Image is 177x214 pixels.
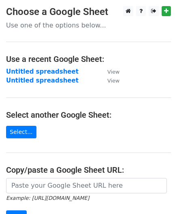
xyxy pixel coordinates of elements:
p: Use one of the options below... [6,21,171,30]
input: Paste your Google Sheet URL here [6,178,167,193]
h4: Select another Google Sheet: [6,110,171,120]
small: View [107,78,119,84]
a: Untitled spreadsheet [6,77,79,84]
h4: Copy/paste a Google Sheet URL: [6,165,171,175]
small: Example: [URL][DOMAIN_NAME] [6,195,89,201]
a: View [99,77,119,84]
a: Untitled spreadsheet [6,68,79,75]
h4: Use a recent Google Sheet: [6,54,171,64]
a: Select... [6,126,36,138]
small: View [107,69,119,75]
h3: Choose a Google Sheet [6,6,171,18]
a: View [99,68,119,75]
